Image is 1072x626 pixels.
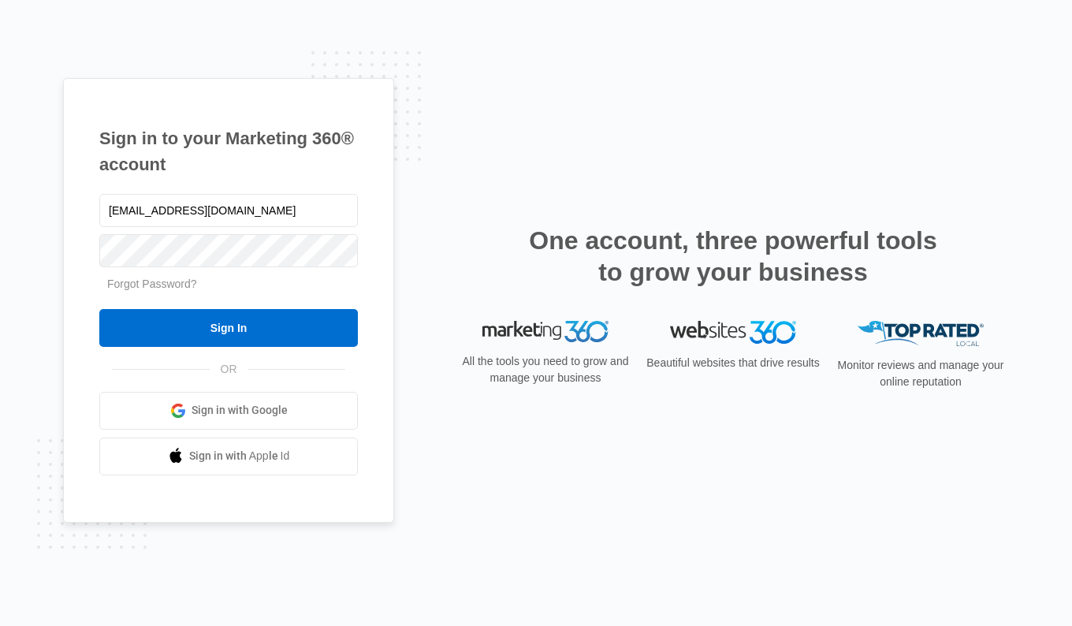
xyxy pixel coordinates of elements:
img: Marketing 360 [482,321,609,343]
p: Monitor reviews and manage your online reputation [832,357,1009,390]
h1: Sign in to your Marketing 360® account [99,125,358,177]
input: Email [99,194,358,227]
a: Sign in with Apple Id [99,438,358,475]
img: Top Rated Local [858,321,984,347]
p: All the tools you need to grow and manage your business [457,353,634,386]
a: Sign in with Google [99,392,358,430]
h2: One account, three powerful tools to grow your business [524,225,942,288]
a: Forgot Password? [107,278,197,290]
img: Websites 360 [670,321,796,344]
p: Beautiful websites that drive results [645,355,821,371]
span: OR [210,361,248,378]
span: Sign in with Apple Id [189,448,290,464]
input: Sign In [99,309,358,347]
span: Sign in with Google [192,402,288,419]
